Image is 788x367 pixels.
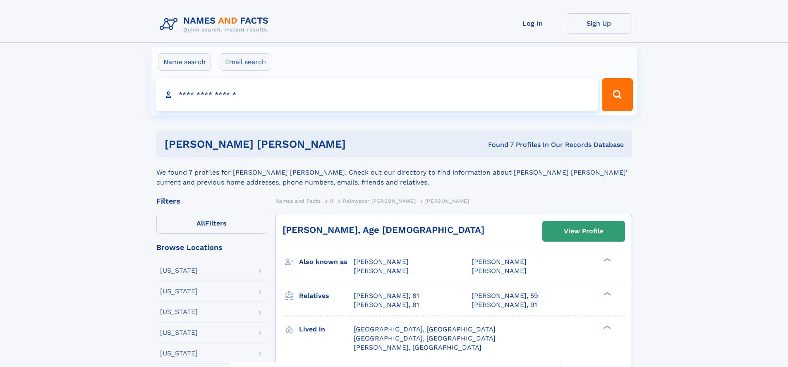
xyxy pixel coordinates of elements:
[343,198,416,204] span: Rainwater [PERSON_NAME]
[566,13,632,34] a: Sign Up
[299,322,354,336] h3: Lived in
[601,324,611,330] div: ❯
[602,78,632,111] button: Search Button
[354,334,496,342] span: [GEOGRAPHIC_DATA], [GEOGRAPHIC_DATA]
[299,289,354,303] h3: Relatives
[330,196,334,206] a: R
[354,258,409,266] span: [PERSON_NAME]
[156,78,599,111] input: search input
[472,258,527,266] span: [PERSON_NAME]
[354,267,409,275] span: [PERSON_NAME]
[158,53,211,71] label: Name search
[417,140,624,149] div: Found 7 Profiles In Our Records Database
[354,343,481,351] span: [PERSON_NAME], [GEOGRAPHIC_DATA]
[354,325,496,333] span: [GEOGRAPHIC_DATA], [GEOGRAPHIC_DATA]
[220,53,271,71] label: Email search
[156,158,632,187] div: We found 7 profiles for [PERSON_NAME] [PERSON_NAME]. Check out our directory to find information ...
[425,198,469,204] span: [PERSON_NAME]
[299,255,354,269] h3: Also known as
[330,198,334,204] span: R
[156,197,267,205] div: Filters
[196,219,205,227] span: All
[156,244,267,251] div: Browse Locations
[354,300,419,309] a: [PERSON_NAME], 81
[165,139,417,149] h1: [PERSON_NAME] [PERSON_NAME]
[156,13,275,36] img: Logo Names and Facts
[343,196,416,206] a: Rainwater [PERSON_NAME]
[543,221,625,241] a: View Profile
[160,350,198,357] div: [US_STATE]
[354,291,419,300] a: [PERSON_NAME], 81
[472,267,527,275] span: [PERSON_NAME]
[283,225,484,235] a: [PERSON_NAME], Age [DEMOGRAPHIC_DATA]
[601,257,611,263] div: ❯
[472,300,537,309] a: [PERSON_NAME], 91
[564,222,604,241] div: View Profile
[160,309,198,315] div: [US_STATE]
[472,291,538,300] a: [PERSON_NAME], 59
[160,288,198,295] div: [US_STATE]
[160,329,198,336] div: [US_STATE]
[601,291,611,296] div: ❯
[160,267,198,274] div: [US_STATE]
[275,196,321,206] a: Names and Facts
[156,214,267,234] label: Filters
[500,13,566,34] a: Log In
